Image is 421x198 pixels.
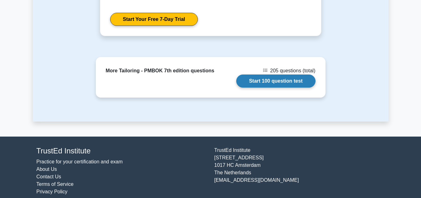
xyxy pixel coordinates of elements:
a: Practice for your certification and exam [37,159,123,164]
div: TrustEd Institute [STREET_ADDRESS] 1017 HC Amsterdam The Netherlands [EMAIL_ADDRESS][DOMAIN_NAME] [211,147,389,196]
a: Terms of Service [37,181,74,187]
h4: TrustEd Institute [37,147,207,156]
a: Start Your Free 7-Day Trial [110,13,198,26]
a: Start 100 question test [236,75,316,88]
a: Privacy Policy [37,189,68,194]
a: Contact Us [37,174,61,179]
a: About Us [37,167,57,172]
